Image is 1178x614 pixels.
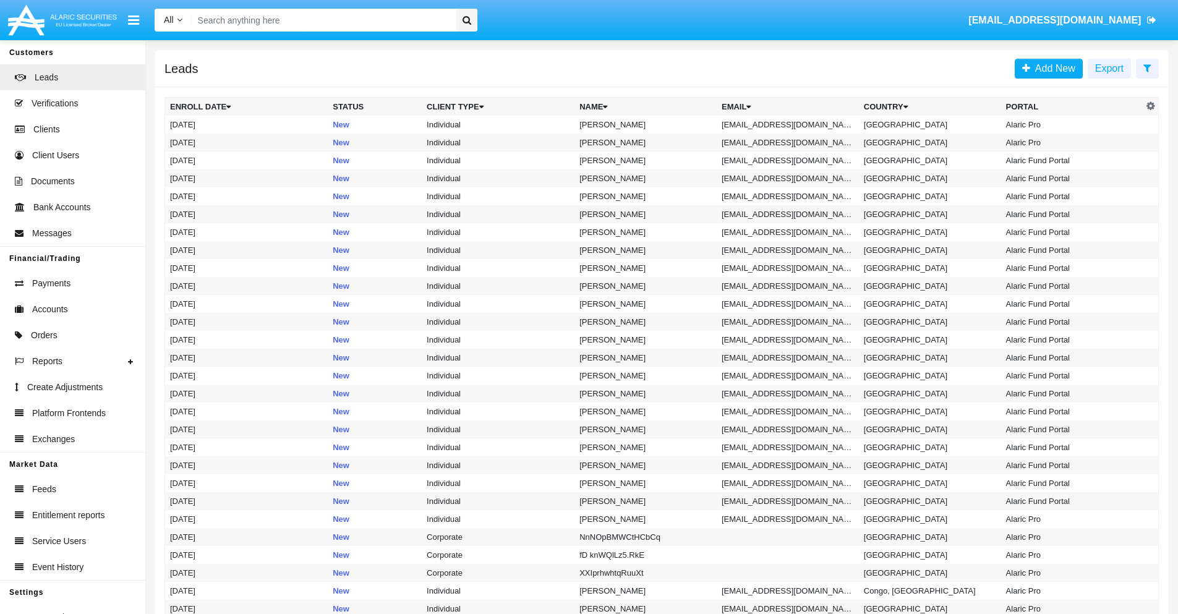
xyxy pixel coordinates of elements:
td: Alaric Pro [1001,510,1143,528]
span: Platform Frontends [32,407,106,420]
td: [DATE] [165,528,328,546]
td: Alaric Fund Portal [1001,277,1143,295]
td: New [328,134,422,151]
span: Create Adjustments [27,381,103,394]
td: [GEOGRAPHIC_DATA] [859,546,1001,564]
td: Individual [422,385,574,403]
td: [GEOGRAPHIC_DATA] [859,169,1001,187]
span: [EMAIL_ADDRESS][DOMAIN_NAME] [968,15,1141,25]
td: [EMAIL_ADDRESS][DOMAIN_NAME] [717,241,859,259]
td: [GEOGRAPHIC_DATA] [859,456,1001,474]
td: [GEOGRAPHIC_DATA] [859,205,1001,223]
td: Individual [422,403,574,420]
td: New [328,367,422,385]
td: [GEOGRAPHIC_DATA] [859,403,1001,420]
td: New [328,223,422,241]
td: Individual [422,116,574,134]
td: [DATE] [165,367,328,385]
span: Reports [32,355,62,368]
td: [PERSON_NAME] [574,116,717,134]
th: Status [328,98,422,116]
td: [GEOGRAPHIC_DATA] [859,349,1001,367]
th: Name [574,98,717,116]
span: Service Users [32,535,86,548]
td: [EMAIL_ADDRESS][DOMAIN_NAME] [717,223,859,241]
td: [EMAIL_ADDRESS][DOMAIN_NAME] [717,277,859,295]
td: Individual [422,169,574,187]
td: Individual [422,367,574,385]
td: [EMAIL_ADDRESS][DOMAIN_NAME] [717,420,859,438]
td: [DATE] [165,223,328,241]
td: [DATE] [165,564,328,582]
td: Alaric Fund Portal [1001,438,1143,456]
td: [EMAIL_ADDRESS][DOMAIN_NAME] [717,474,859,492]
td: [GEOGRAPHIC_DATA] [859,116,1001,134]
td: [DATE] [165,295,328,313]
td: [DATE] [165,385,328,403]
td: [DATE] [165,546,328,564]
td: New [328,564,422,582]
td: [EMAIL_ADDRESS][DOMAIN_NAME] [717,403,859,420]
th: Email [717,98,859,116]
td: [PERSON_NAME] [574,349,717,367]
td: Individual [422,456,574,474]
button: Export [1088,59,1131,79]
td: Alaric Fund Portal [1001,223,1143,241]
a: All [155,14,192,27]
td: Alaric Fund Portal [1001,331,1143,349]
td: [PERSON_NAME] [574,492,717,510]
td: Individual [422,582,574,600]
td: New [328,187,422,205]
td: [DATE] [165,151,328,169]
td: [GEOGRAPHIC_DATA] [859,223,1001,241]
td: [GEOGRAPHIC_DATA] [859,259,1001,277]
span: Verifications [32,97,78,110]
td: New [328,492,422,510]
td: [EMAIL_ADDRESS][DOMAIN_NAME] [717,169,859,187]
td: [EMAIL_ADDRESS][DOMAIN_NAME] [717,367,859,385]
td: [PERSON_NAME] [574,151,717,169]
td: [EMAIL_ADDRESS][DOMAIN_NAME] [717,349,859,367]
td: [DATE] [165,438,328,456]
td: New [328,169,422,187]
td: New [328,331,422,349]
td: [DATE] [165,456,328,474]
td: NnNOpBMWCtHCbCq [574,528,717,546]
td: Individual [422,295,574,313]
td: [DATE] [165,349,328,367]
td: [PERSON_NAME] [574,205,717,223]
span: Entitlement reports [32,509,105,522]
td: Alaric Fund Portal [1001,385,1143,403]
span: Documents [31,175,75,188]
td: [PERSON_NAME] [574,169,717,187]
td: New [328,385,422,403]
td: [GEOGRAPHIC_DATA] [859,187,1001,205]
td: Individual [422,223,574,241]
td: Alaric Fund Portal [1001,241,1143,259]
td: New [328,259,422,277]
td: [DATE] [165,420,328,438]
td: [EMAIL_ADDRESS][DOMAIN_NAME] [717,259,859,277]
td: New [328,420,422,438]
td: Alaric Fund Portal [1001,349,1143,367]
td: Alaric Fund Portal [1001,151,1143,169]
td: Corporate [422,546,574,564]
th: Country [859,98,1001,116]
span: Exchanges [32,433,75,446]
td: Alaric Fund Portal [1001,403,1143,420]
td: [PERSON_NAME] [574,385,717,403]
td: Congo, [GEOGRAPHIC_DATA] [859,582,1001,600]
a: Add New [1015,59,1083,79]
span: Client Users [32,149,79,162]
td: New [328,295,422,313]
td: [GEOGRAPHIC_DATA] [859,313,1001,331]
td: [PERSON_NAME] [574,582,717,600]
td: fD knWQlLz5.RkE [574,546,717,564]
td: [DATE] [165,331,328,349]
td: Alaric Pro [1001,564,1143,582]
td: Alaric Fund Portal [1001,313,1143,331]
td: Alaric Fund Portal [1001,259,1143,277]
td: Individual [422,259,574,277]
td: Individual [422,151,574,169]
td: Alaric Pro [1001,116,1143,134]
